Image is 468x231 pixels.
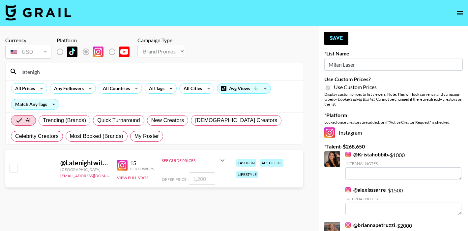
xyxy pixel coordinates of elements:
img: TikTok [67,47,77,57]
div: Followers [130,166,154,171]
span: Celebrity Creators [15,132,59,140]
div: Platform [57,37,135,44]
div: [GEOGRAPHIC_DATA] [60,167,109,172]
em: for bookers using this list [332,97,374,102]
div: See Guide Prices [162,158,219,163]
div: @ Latenightwithsara [60,159,109,167]
div: Locked once creators are added, or if "Active Creator Request" is checked. [324,120,463,125]
div: lifestyle [236,171,258,178]
label: List Name [324,50,463,57]
a: [EMAIL_ADDRESS][DOMAIN_NAME] [60,172,127,178]
div: Display custom prices to list viewers. Note: This will lock currency and campaign type . Cannot b... [324,92,463,107]
div: Internal Notes: [345,196,461,201]
img: Instagram [117,160,128,171]
button: Save [324,32,348,45]
span: Offer Price: [162,177,188,182]
a: @briannapetruzzi [345,222,395,228]
img: Instagram [324,127,335,138]
img: Grail Talent [5,5,71,20]
button: open drawer [453,7,467,20]
div: Currency [5,37,51,44]
div: Match Any Tags [11,99,59,109]
div: fashion [236,159,256,167]
img: Instagram [93,47,103,57]
span: Use Custom Prices [334,84,377,90]
img: Instagram [345,222,351,228]
span: All [26,116,32,124]
div: All Prices [11,83,36,93]
div: - $ 1000 [345,151,461,180]
div: - $ 1500 [345,186,461,215]
div: All Cities [180,83,203,93]
label: Use Custom Prices? [324,76,463,82]
span: Quick Turnaround [97,116,140,124]
div: All Countries [99,83,131,93]
img: Instagram [345,187,351,192]
a: @Kristahobbib [345,151,388,158]
span: Most Booked (Brands) [70,132,123,140]
span: [DEMOGRAPHIC_DATA] Creators [195,116,277,124]
img: Instagram [345,152,351,157]
div: aesthetic [260,159,283,167]
input: Search by User Name [17,66,299,77]
div: Internal Notes: [345,161,461,166]
div: All Tags [145,83,166,93]
input: 1,200 [189,172,215,185]
div: List locked to Instagram. [57,45,135,59]
div: Instagram [324,127,463,138]
div: 15 [130,160,154,166]
label: Talent - $ 268,650 [324,143,463,150]
span: New Creators [151,116,184,124]
img: YouTube [119,47,130,57]
button: View Full Stats [117,175,148,180]
label: Platform [324,112,463,118]
div: Currency is locked to USD [5,44,51,60]
div: Avg Views [217,83,271,93]
div: See Guide Prices [162,152,226,168]
a: @alexisssarre [345,186,386,193]
div: Any Followers [50,83,85,93]
span: My Roster [134,132,159,140]
div: USD [7,46,50,58]
div: Campaign Type [137,37,185,44]
span: Trending (Brands) [43,116,86,124]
